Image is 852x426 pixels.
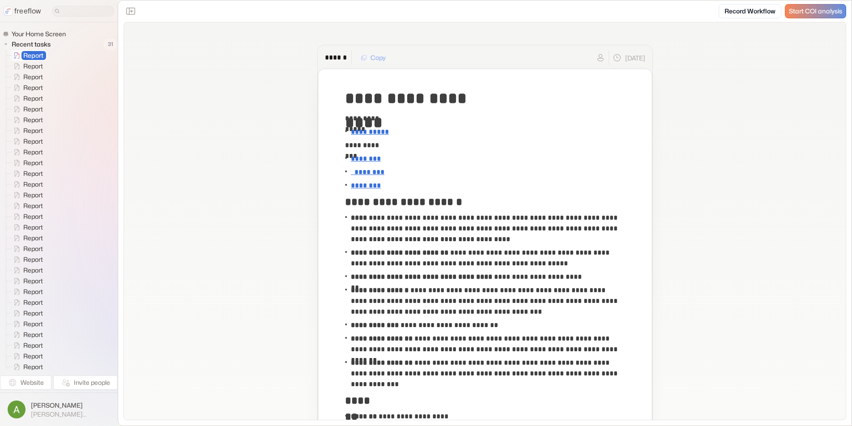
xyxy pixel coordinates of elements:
a: Report [6,104,47,115]
a: Report [6,93,47,104]
span: Report [21,148,46,157]
span: Report [21,62,46,71]
span: Your Home Screen [10,30,68,38]
span: Report [21,137,46,146]
span: Report [21,83,46,92]
span: Report [21,319,46,328]
span: Report [21,362,46,371]
a: Report [6,329,47,340]
span: [PERSON_NAME] [31,401,110,410]
a: Report [6,351,47,362]
a: Report [6,362,47,372]
a: Start COI analysis [785,4,846,18]
a: Report [6,340,47,351]
a: freeflow [4,6,41,17]
a: Report [6,136,47,147]
a: Report [6,147,47,158]
a: Report [6,50,47,61]
a: Report [6,125,47,136]
a: Report [6,61,47,72]
a: Report [6,72,47,82]
span: Report [21,352,46,361]
a: Report [6,297,47,308]
span: Report [21,277,46,285]
a: Report [6,158,47,168]
span: [PERSON_NAME][EMAIL_ADDRESS] [31,410,110,418]
a: Report [6,179,47,190]
span: Report [21,72,46,81]
button: Recent tasks [3,39,54,50]
a: Report [6,200,47,211]
a: Report [6,211,47,222]
span: Report [21,223,46,232]
a: Report [6,308,47,319]
img: profile [8,400,26,418]
span: Recent tasks [10,40,53,49]
span: Report [21,191,46,200]
span: Report [21,341,46,350]
a: Report [6,286,47,297]
a: Report [6,168,47,179]
span: Report [21,105,46,114]
span: Start COI analysis [789,8,842,15]
button: [PERSON_NAME][PERSON_NAME][EMAIL_ADDRESS] [5,398,112,421]
span: Report [21,255,46,264]
a: Report [6,254,47,265]
span: Report [21,244,46,253]
span: Report [21,180,46,189]
span: Report [21,330,46,339]
button: Invite people [53,375,118,390]
span: Report [21,234,46,243]
span: Report [21,169,46,178]
a: Record Workflow [719,4,781,18]
span: Report [21,212,46,221]
a: Report [6,222,47,233]
a: Report [6,233,47,243]
a: Your Home Screen [3,30,69,38]
span: Report [21,287,46,296]
span: Report [21,51,46,60]
a: Report [6,319,47,329]
span: Report [21,115,46,124]
a: Report [6,82,47,93]
p: freeflow [14,6,41,17]
span: Report [21,158,46,167]
span: Report [21,201,46,210]
span: Report [21,309,46,318]
button: Copy [355,51,391,65]
span: 31 [103,38,118,50]
a: Report [6,115,47,125]
span: Report [21,126,46,135]
span: Report [21,298,46,307]
a: Report [6,265,47,276]
p: [DATE] [625,53,645,63]
span: Report [21,266,46,275]
span: Report [21,94,46,103]
a: Report [6,243,47,254]
a: Report [6,276,47,286]
a: Report [6,190,47,200]
button: Close the sidebar [124,4,138,18]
